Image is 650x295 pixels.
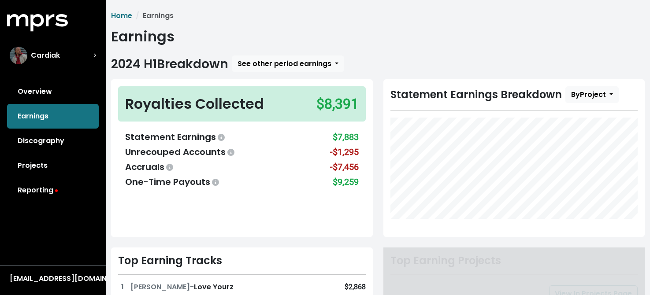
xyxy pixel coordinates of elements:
[333,175,359,188] div: $9,259
[571,89,606,100] span: By Project
[111,11,132,21] a: Home
[31,50,60,61] span: Cardiak
[7,153,99,178] a: Projects
[238,59,331,69] span: See other period earnings
[111,11,645,21] nav: breadcrumb
[7,17,68,27] a: mprs logo
[7,129,99,153] a: Discography
[125,175,221,188] div: One-Time Payouts
[333,130,359,144] div: $7,883
[125,93,264,114] div: Royalties Collected
[345,282,366,292] div: $2,868
[111,28,645,45] h1: Earnings
[118,282,127,292] div: 1
[10,47,27,64] img: The selected account / producer
[130,282,234,292] div: Love Yourz
[10,273,96,284] div: [EMAIL_ADDRESS][DOMAIN_NAME]
[125,130,227,144] div: Statement Earnings
[565,86,619,103] button: ByProject
[111,57,228,72] h2: 2024 H1 Breakdown
[125,145,236,159] div: Unrecouped Accounts
[330,160,359,173] div: -$7,456
[7,79,99,104] a: Overview
[390,86,638,103] div: Statement Earnings Breakdown
[125,160,175,173] div: Accruals
[330,145,359,159] div: -$1,295
[316,93,359,114] div: $8,391
[232,55,344,72] button: See other period earnings
[7,178,99,203] a: Reporting
[118,254,366,267] div: Top Earning Tracks
[7,273,99,284] button: [EMAIL_ADDRESS][DOMAIN_NAME]
[132,11,174,21] li: Earnings
[130,282,194,292] span: [PERSON_NAME] -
